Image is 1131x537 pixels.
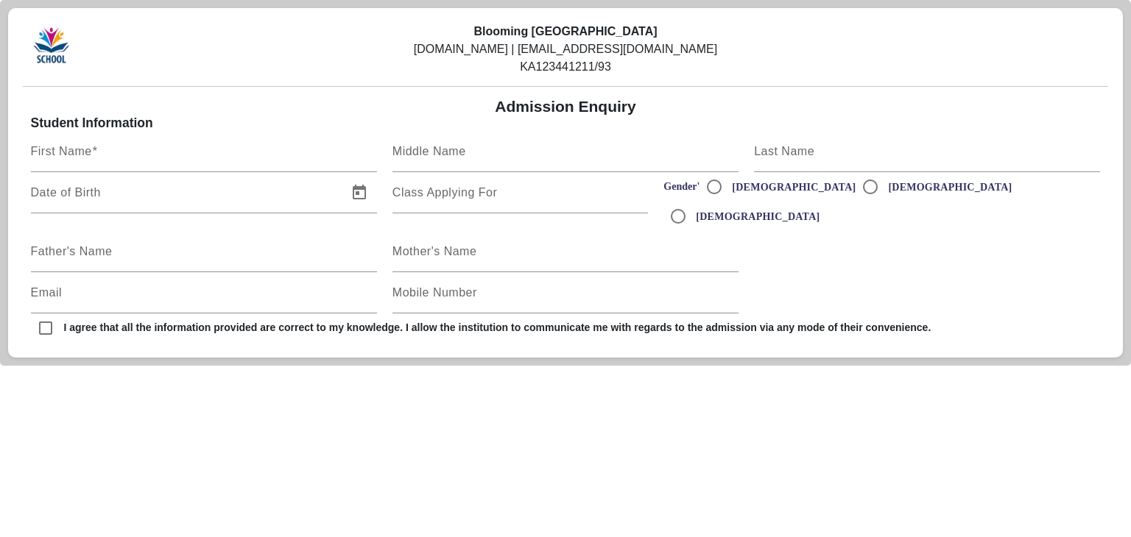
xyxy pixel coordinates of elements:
b: I agree that all the information provided are correct to my knowledge. I allow the institution to... [60,321,931,333]
mat-label: Middle Name [392,145,466,157]
input: Mobile Number [392,290,739,307]
label: [DEMOGRAPHIC_DATA] [693,210,820,223]
input: Father's Name [31,249,377,266]
b: Blooming [GEOGRAPHIC_DATA] [473,25,657,38]
mat-label: Date of Birth [31,186,101,199]
b: Admission Enquiry [495,98,635,115]
input: First Name* [31,149,377,166]
mat-label: Mobile Number [392,286,477,299]
b: Student Information [31,115,153,130]
div: [DOMAIN_NAME] | [EMAIL_ADDRESS][DOMAIN_NAME] [211,40,920,58]
mat-label: Father's Name [31,245,113,257]
button: Open calendar [342,175,377,210]
input: Email [31,290,377,307]
input: Date of Birth [31,190,339,207]
input: Mother's Name [392,249,739,266]
mat-label: Class Applying For [392,186,497,199]
mat-label: Mother's Name [392,245,476,257]
mat-label: Last Name [754,145,814,157]
div: KA123441211/93 [211,58,920,76]
input: Last Name [754,149,1100,166]
img: 3e5c6726-73d6-4ac3-b917-621554bbe9c3 [31,23,73,67]
input: Middle Name [392,149,739,166]
label: [DEMOGRAPHIC_DATA] [729,181,856,193]
label: [DEMOGRAPHIC_DATA] [885,181,1012,193]
mat-label: First Name [31,145,92,157]
input: Class Applying For [392,190,649,207]
mat-label: Email [31,286,63,299]
label: Gender' [663,180,700,193]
